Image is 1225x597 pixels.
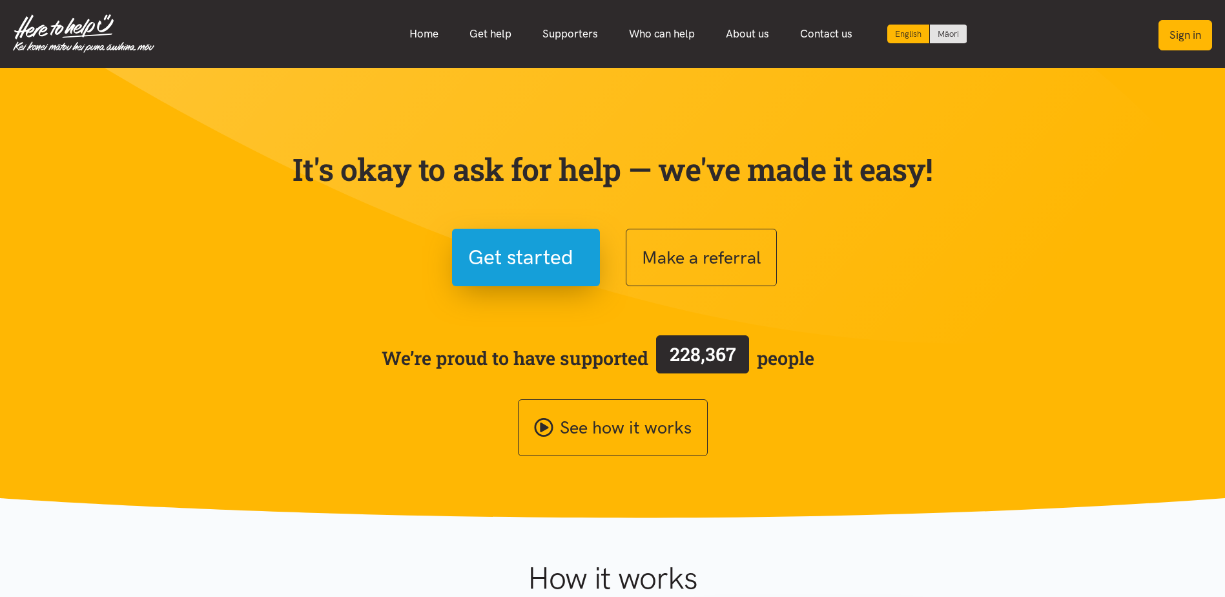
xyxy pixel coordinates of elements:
a: 228,367 [648,333,757,383]
a: About us [710,20,785,48]
img: Home [13,14,154,53]
a: Contact us [785,20,868,48]
div: Language toggle [887,25,967,43]
a: Supporters [527,20,613,48]
span: Get started [468,241,573,274]
span: We’re proud to have supported people [382,333,814,383]
a: See how it works [518,399,708,457]
a: Who can help [613,20,710,48]
a: Get help [454,20,527,48]
h1: How it works [402,560,823,597]
span: 228,367 [670,342,736,366]
a: Switch to Te Reo Māori [930,25,967,43]
button: Make a referral [626,229,777,286]
p: It's okay to ask for help — we've made it easy! [290,151,936,188]
a: Home [394,20,454,48]
div: Current language [887,25,930,43]
button: Get started [452,229,600,286]
button: Sign in [1158,20,1212,50]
